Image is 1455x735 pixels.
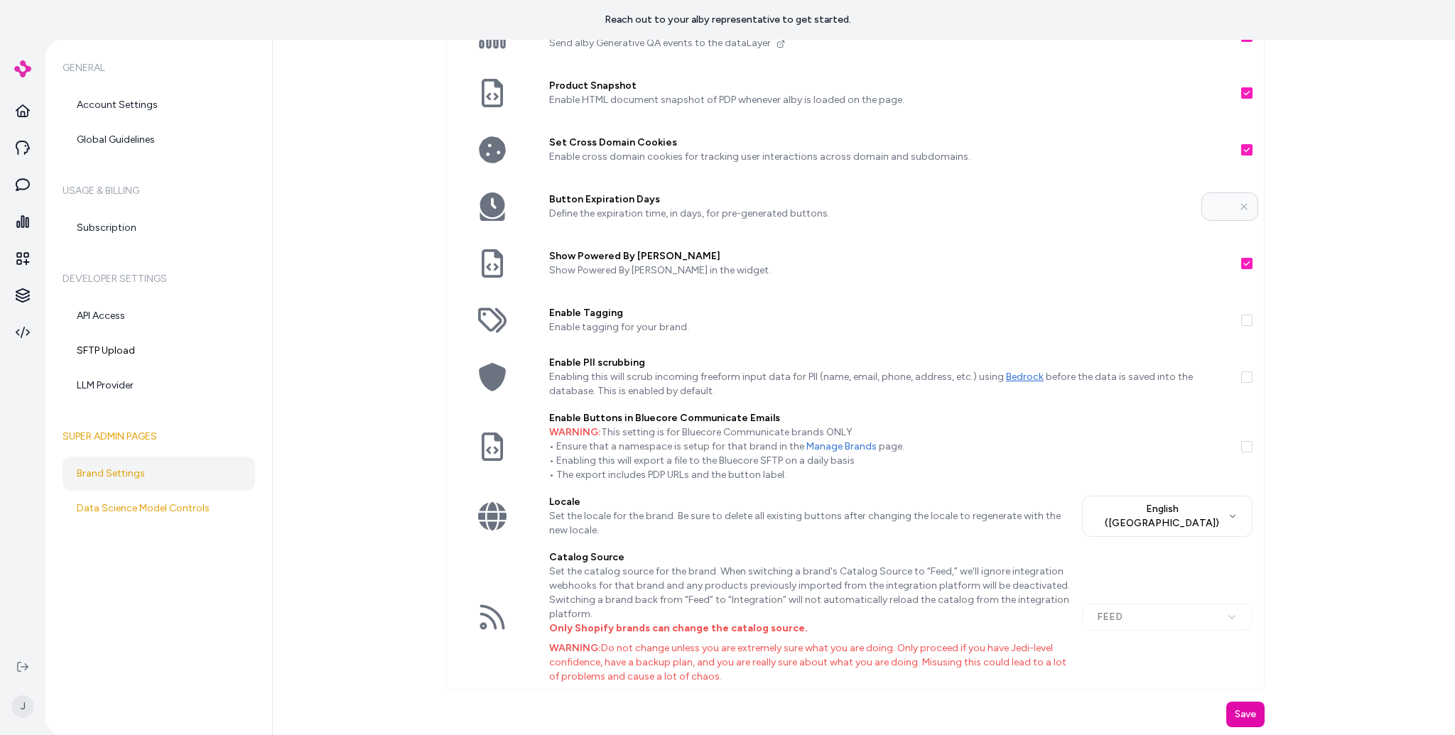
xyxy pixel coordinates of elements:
[549,79,1230,93] label: Product Snapshot
[63,417,255,457] h6: Super Admin Pages
[549,426,601,438] span: WARNING:
[549,150,1230,164] p: Enable cross domain cookies for tracking user interactions across domain and subdomains.
[63,369,255,403] a: LLM Provider
[1226,702,1265,727] button: Save
[549,320,1230,334] p: Enable tagging for your brand.
[605,13,851,27] p: Reach out to your alby representative to get started.
[549,249,1230,263] label: Show Powered By [PERSON_NAME]
[549,642,601,654] span: Warning:
[549,565,1071,636] p: Set the catalog source for the brand. When switching a brand's Catalog Source to “Feed,” we'll ig...
[63,299,255,333] a: API Access
[549,207,1190,221] p: Define the expiration time, in days, for pre-generated buttons.
[11,695,34,718] span: J
[549,411,1230,425] label: Enable Buttons in Bluecore Communicate Emails
[9,684,37,729] button: J
[549,509,1071,538] p: Set the locale for the brand. Be sure to delete all existing buttons after changing the locale to...
[1006,371,1044,383] a: Bedrock
[63,457,255,491] a: Brand Settings
[806,440,877,452] a: Manage Brands
[549,622,808,634] b: Only Shopify brands can change the catalog source.
[549,370,1230,398] p: Enabling this will scrub incoming freeform input data for PII (name, email, phone, address, etc.)...
[63,211,255,245] a: Subscription
[549,93,1230,107] p: Enable HTML document snapshot of PDP whenever alby is loaded on the page.
[14,60,31,77] img: alby Logo
[549,306,1230,320] label: Enable Tagging
[549,641,1071,684] p: Do not change unless you are extremely sure what you are doing. Only proceed if you have Jedi-lev...
[63,334,255,368] a: SFTP Upload
[549,136,1230,150] label: Set Cross Domain Cookies
[63,123,255,157] a: Global Guidelines
[549,425,1230,482] p: This setting is for Bluecore Communicate brands ONLY. • Ensure that a namespace is setup for that...
[549,550,1071,565] label: Catalog Source
[63,48,255,88] h6: General
[549,192,1190,207] label: Button Expiration Days
[549,263,1230,278] p: Show Powered By [PERSON_NAME] in the widget.
[549,36,1230,50] p: Send alby Generative QA events to the dataLayer
[549,356,1230,370] label: Enable PII scrubbing
[63,491,255,526] a: Data Science Model Controls
[63,171,255,211] h6: Usage & Billing
[63,259,255,299] h6: Developer Settings
[549,495,1071,509] label: Locale
[63,88,255,122] a: Account Settings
